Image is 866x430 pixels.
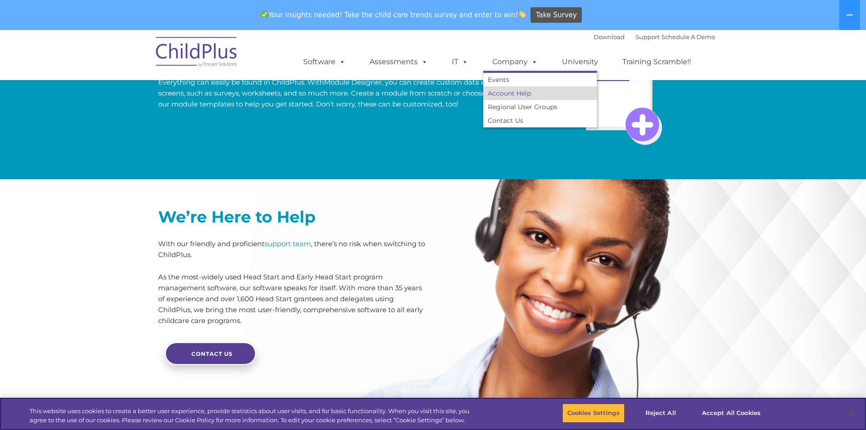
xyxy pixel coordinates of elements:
[191,350,233,357] span: Contact Us
[483,86,597,100] a: Account Help
[483,100,597,114] a: Regional User Groups
[151,30,242,76] img: ChildPlus by Procare Solutions
[661,33,715,40] a: Schedule A Demo
[294,53,355,71] a: Software
[697,404,766,423] button: Accept All Cookies
[483,73,597,86] a: Events
[165,342,256,365] a: Contact Us
[483,114,597,127] a: Contact Us
[562,404,625,423] button: Cookies Settings
[261,11,268,18] img: ✅
[632,404,689,423] button: Reject All
[519,11,526,18] img: 👏
[158,238,426,260] p: With our friendly and proficient , there’s no risk when switching to ChildPlus.
[536,7,577,23] span: Take Survey
[360,53,437,71] a: Assessments
[553,53,607,71] a: University
[324,78,382,86] a: Module Designer
[636,33,660,40] a: Support
[158,207,315,227] strong: We’re Here to Help
[483,53,547,71] a: Company
[531,7,582,23] a: Take Survey
[841,403,861,423] button: Close
[613,53,700,71] a: Training Scramble!!
[265,239,311,248] a: support team
[158,56,509,108] span: With our customizable , users can track a limitless amount of data in a single database. Your sta...
[443,53,477,71] a: IT
[158,272,426,326] p: As the most-widely used Head Start and Early Head Start program management software, our software...
[257,6,530,24] span: Your insights needed! Take the child care trends survey and enter to win!
[594,33,715,40] font: |
[30,407,476,425] div: This website uses cookies to create a better user experience, provide statistics about user visit...
[594,33,625,40] a: Download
